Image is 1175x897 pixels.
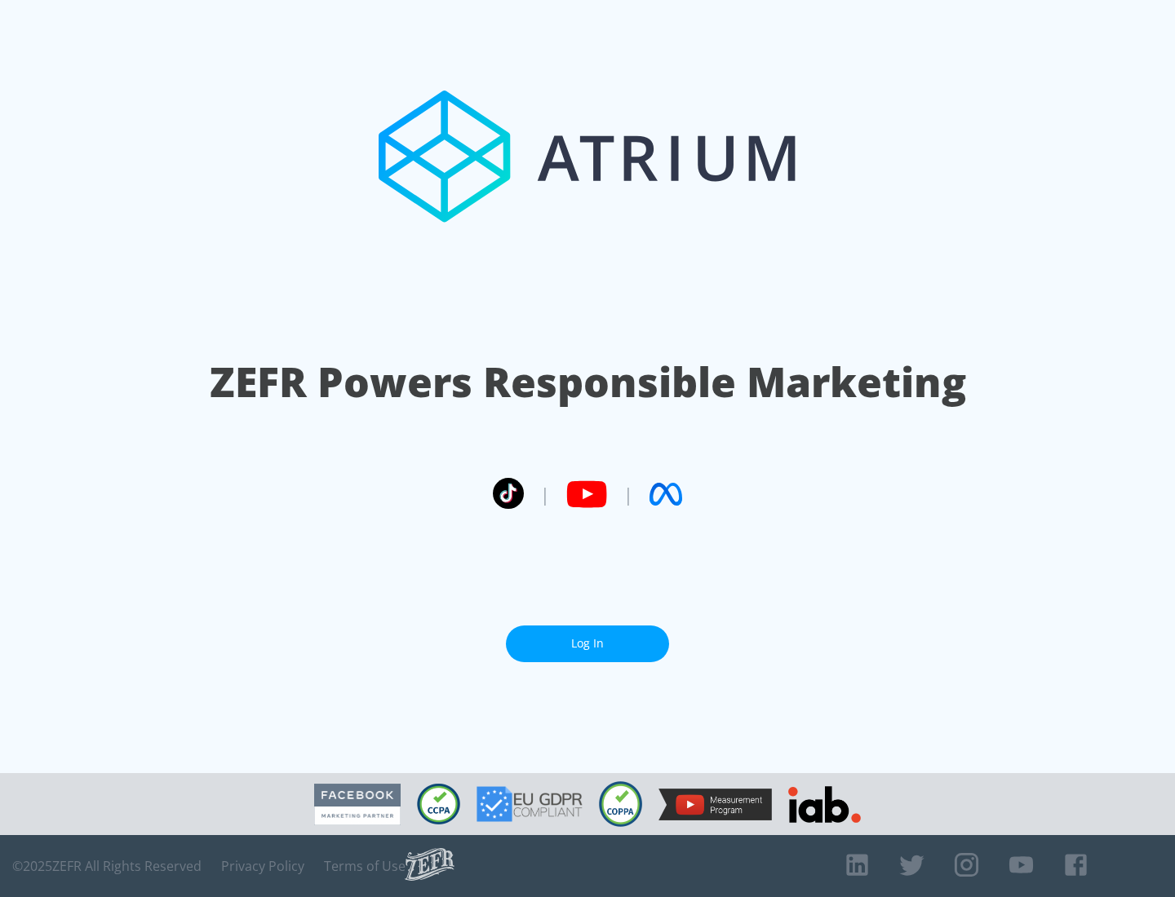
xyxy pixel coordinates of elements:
img: Facebook Marketing Partner [314,784,401,825]
img: YouTube Measurement Program [658,789,772,820]
img: CCPA Compliant [417,784,460,824]
a: Terms of Use [324,858,406,874]
a: Log In [506,625,669,662]
img: COPPA Compliant [599,781,642,827]
span: © 2025 ZEFR All Rights Reserved [12,858,202,874]
span: | [623,482,633,506]
span: | [540,482,550,506]
h1: ZEFR Powers Responsible Marketing [210,354,966,410]
a: Privacy Policy [221,858,304,874]
img: GDPR Compliant [477,786,583,822]
img: IAB [788,786,861,823]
